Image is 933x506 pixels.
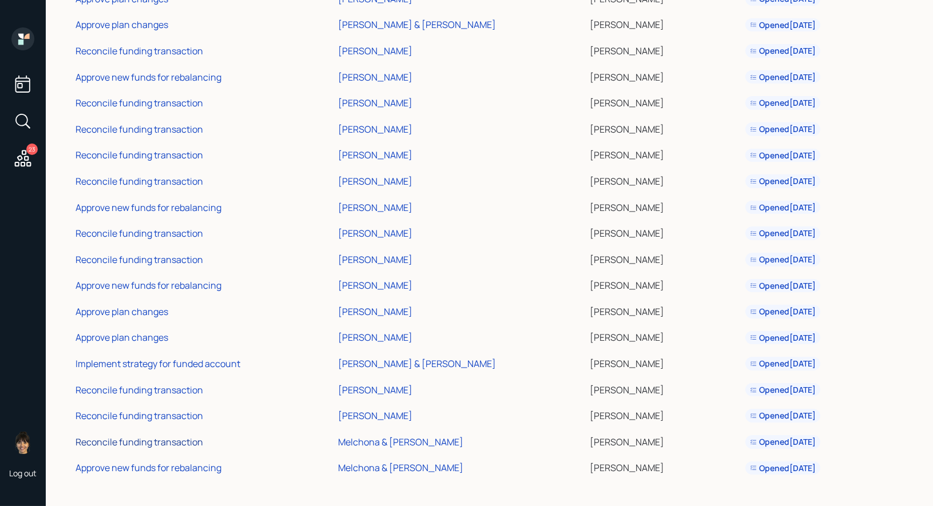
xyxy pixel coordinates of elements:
div: [PERSON_NAME] [338,123,412,136]
td: [PERSON_NAME] [587,88,744,114]
div: [PERSON_NAME] [338,227,412,240]
div: Approve new funds for rebalancing [76,461,221,474]
div: Opened [DATE] [750,45,816,57]
td: [PERSON_NAME] [587,453,744,480]
div: Opened [DATE] [750,410,816,421]
div: Opened [DATE] [750,150,816,161]
td: [PERSON_NAME] [587,62,744,89]
div: [PERSON_NAME] [338,305,412,318]
td: [PERSON_NAME] [587,36,744,62]
div: Opened [DATE] [750,97,816,109]
div: Reconcile funding transaction [76,253,203,266]
div: Opened [DATE] [750,202,816,213]
div: [PERSON_NAME] [338,201,412,214]
div: Opened [DATE] [750,384,816,396]
td: [PERSON_NAME] [587,297,744,323]
div: Approve new funds for rebalancing [76,71,221,83]
div: Opened [DATE] [750,332,816,344]
td: [PERSON_NAME] [587,401,744,427]
td: [PERSON_NAME] [587,375,744,401]
div: Melchona & [PERSON_NAME] [338,461,463,474]
div: Opened [DATE] [750,280,816,292]
div: Approve plan changes [76,305,168,318]
div: Reconcile funding transaction [76,409,203,422]
div: Opened [DATE] [750,123,816,135]
div: [PERSON_NAME] [338,409,412,422]
div: Approve new funds for rebalancing [76,279,221,292]
td: [PERSON_NAME] [587,349,744,375]
div: [PERSON_NAME] [338,175,412,188]
div: Opened [DATE] [750,306,816,317]
div: Opened [DATE] [750,463,816,474]
div: Reconcile funding transaction [76,149,203,161]
td: [PERSON_NAME] [587,114,744,141]
td: [PERSON_NAME] [587,323,744,349]
td: [PERSON_NAME] [587,10,744,37]
div: Opened [DATE] [750,176,816,187]
td: [PERSON_NAME] [587,193,744,219]
div: Approve plan changes [76,18,168,31]
div: Reconcile funding transaction [76,384,203,396]
div: Opened [DATE] [750,71,816,83]
div: Log out [9,468,37,479]
div: Implement strategy for funded account [76,357,240,370]
td: [PERSON_NAME] [587,427,744,453]
td: [PERSON_NAME] [587,166,744,193]
div: Approve new funds for rebalancing [76,201,221,214]
div: 23 [26,144,38,155]
div: [PERSON_NAME] & [PERSON_NAME] [338,357,496,370]
div: [PERSON_NAME] [338,279,412,292]
div: [PERSON_NAME] [338,149,412,161]
td: [PERSON_NAME] [587,271,744,297]
div: Reconcile funding transaction [76,227,203,240]
td: [PERSON_NAME] [587,141,744,167]
div: Melchona & [PERSON_NAME] [338,436,463,448]
div: [PERSON_NAME] & [PERSON_NAME] [338,18,496,31]
div: [PERSON_NAME] [338,331,412,344]
div: Opened [DATE] [750,358,816,369]
div: Reconcile funding transaction [76,45,203,57]
img: treva-nostdahl-headshot.png [11,431,34,454]
div: Opened [DATE] [750,228,816,239]
div: Approve plan changes [76,331,168,344]
td: [PERSON_NAME] [587,245,744,271]
div: Reconcile funding transaction [76,97,203,109]
div: [PERSON_NAME] [338,71,412,83]
div: [PERSON_NAME] [338,45,412,57]
div: [PERSON_NAME] [338,253,412,266]
div: Opened [DATE] [750,19,816,31]
div: Reconcile funding transaction [76,123,203,136]
div: Opened [DATE] [750,254,816,265]
div: Reconcile funding transaction [76,175,203,188]
div: [PERSON_NAME] [338,384,412,396]
div: Opened [DATE] [750,436,816,448]
div: [PERSON_NAME] [338,97,412,109]
td: [PERSON_NAME] [587,218,744,245]
div: Reconcile funding transaction [76,436,203,448]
